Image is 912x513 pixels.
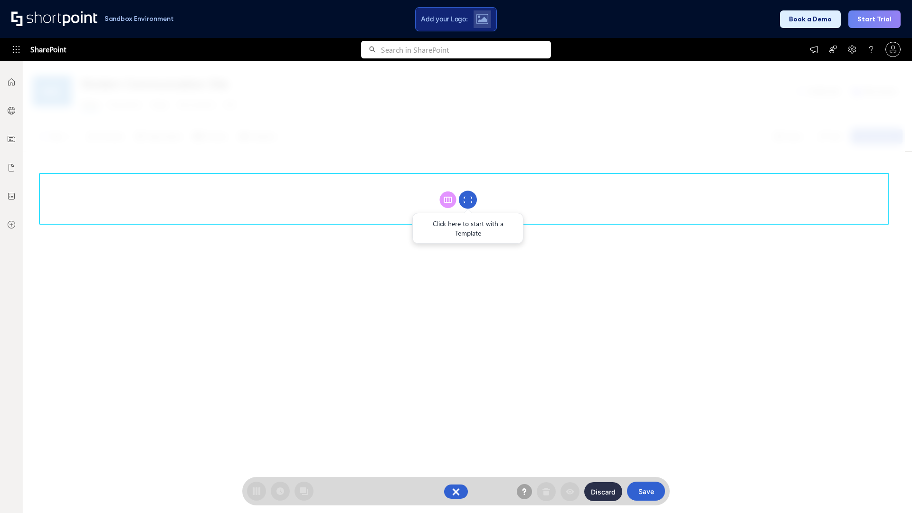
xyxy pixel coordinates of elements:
[864,467,912,513] iframe: Chat Widget
[30,38,66,61] span: SharePoint
[584,482,622,501] button: Discard
[421,15,467,23] span: Add your Logo:
[381,41,551,58] input: Search in SharePoint
[476,14,488,24] img: Upload logo
[104,16,174,21] h1: Sandbox Environment
[848,10,901,28] button: Start Trial
[627,482,665,501] button: Save
[780,10,841,28] button: Book a Demo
